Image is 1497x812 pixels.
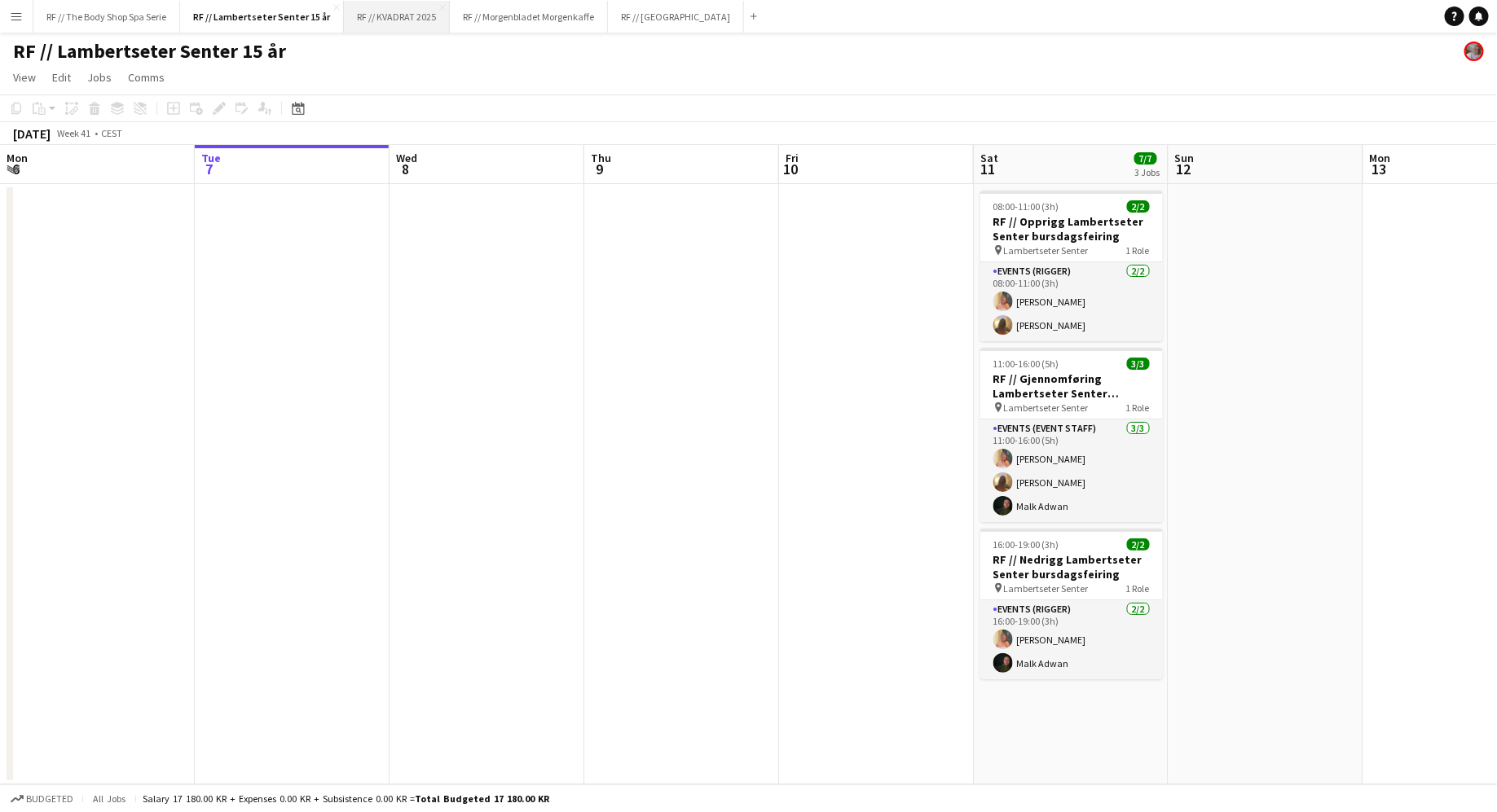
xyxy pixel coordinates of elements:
[980,371,1163,401] h3: RF // Gjennomføring Lambertseter Senter bursdagsfeiring
[180,1,344,33] button: RF // Lambertseter Senter 15 år
[394,160,417,178] span: 8
[101,127,122,139] div: CEST
[26,793,73,805] span: Budgeted
[7,151,28,165] span: Mon
[1126,582,1150,595] span: 1 Role
[980,214,1163,244] h3: RF // Opprigg Lambertseter Senter bursdagsfeiring
[1134,152,1157,165] span: 7/7
[980,262,1163,341] app-card-role: Events (Rigger)2/208:00-11:00 (3h)[PERSON_NAME][PERSON_NAME]
[1004,402,1089,414] span: Lambertseter Senter
[980,552,1163,582] h3: RF // Nedrigg Lambertseter Senter bursdagsfeiring
[786,151,799,165] span: Fri
[415,792,549,805] span: Total Budgeted 17 180.00 KR
[450,1,608,33] button: RF // Morgenbladet Morgenkaffe
[1004,244,1089,257] span: Lambertseter Senter
[121,67,171,88] a: Comms
[1004,582,1089,595] span: Lambertseter Senter
[13,70,36,85] span: View
[7,67,42,88] a: View
[52,70,71,85] span: Edit
[993,358,1059,370] span: 11:00-16:00 (5h)
[980,529,1163,679] app-job-card: 16:00-19:00 (3h)2/2RF // Nedrigg Lambertseter Senter bursdagsfeiring Lambertseter Senter1 RoleEve...
[344,1,450,33] button: RF // KVADRAT 2025
[13,39,286,64] h1: RF // Lambertseter Senter 15 år
[783,160,799,178] span: 10
[978,160,998,178] span: 11
[1127,200,1150,213] span: 2/2
[1127,358,1150,370] span: 3/3
[1127,538,1150,551] span: 2/2
[1175,151,1195,165] span: Sun
[90,792,129,805] span: All jobs
[199,160,221,178] span: 7
[87,70,112,85] span: Jobs
[8,790,76,808] button: Budgeted
[1126,244,1150,257] span: 1 Role
[608,1,744,33] button: RF // [GEOGRAPHIC_DATA]
[396,151,417,165] span: Wed
[588,160,611,178] span: 9
[980,348,1163,522] app-job-card: 11:00-16:00 (5h)3/3RF // Gjennomføring Lambertseter Senter bursdagsfeiring Lambertseter Senter1 R...
[201,151,221,165] span: Tue
[1173,160,1195,178] span: 12
[128,70,165,85] span: Comms
[980,419,1163,522] app-card-role: Events (Event Staff)3/311:00-16:00 (5h)[PERSON_NAME][PERSON_NAME]Malk Adwan
[980,151,998,165] span: Sat
[1367,160,1391,178] span: 13
[81,67,118,88] a: Jobs
[993,538,1059,551] span: 16:00-19:00 (3h)
[1135,166,1160,178] div: 3 Jobs
[46,67,77,88] a: Edit
[143,792,549,805] div: Salary 17 180.00 KR + Expenses 0.00 KR + Subsistence 0.00 KR =
[13,125,51,142] div: [DATE]
[1464,42,1484,61] app-user-avatar: Tina Raugstad
[993,200,1059,213] span: 08:00-11:00 (3h)
[591,151,611,165] span: Thu
[4,160,28,178] span: 6
[1126,402,1150,414] span: 1 Role
[980,600,1163,679] app-card-role: Events (Rigger)2/216:00-19:00 (3h)[PERSON_NAME]Malk Adwan
[54,127,95,139] span: Week 41
[980,191,1163,341] app-job-card: 08:00-11:00 (3h)2/2RF // Opprigg Lambertseter Senter bursdagsfeiring Lambertseter Senter1 RoleEve...
[1370,151,1391,165] span: Mon
[33,1,180,33] button: RF // The Body Shop Spa Serie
